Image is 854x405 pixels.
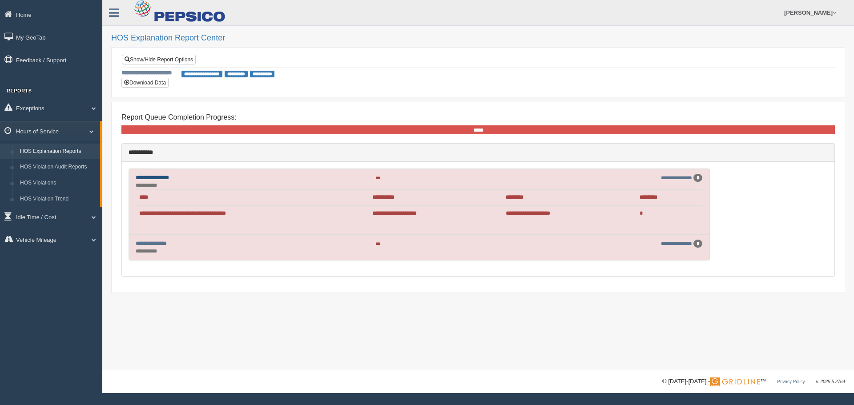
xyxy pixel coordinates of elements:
[777,379,805,384] a: Privacy Policy
[121,78,169,88] button: Download Data
[16,191,100,207] a: HOS Violation Trend
[16,144,100,160] a: HOS Explanation Reports
[111,34,845,43] h2: HOS Explanation Report Center
[16,175,100,191] a: HOS Violations
[816,379,845,384] span: v. 2025.5.2764
[16,159,100,175] a: HOS Violation Audit Reports
[710,377,760,386] img: Gridline
[122,55,196,64] a: Show/Hide Report Options
[662,377,845,386] div: © [DATE]-[DATE] - ™
[121,113,835,121] h4: Report Queue Completion Progress:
